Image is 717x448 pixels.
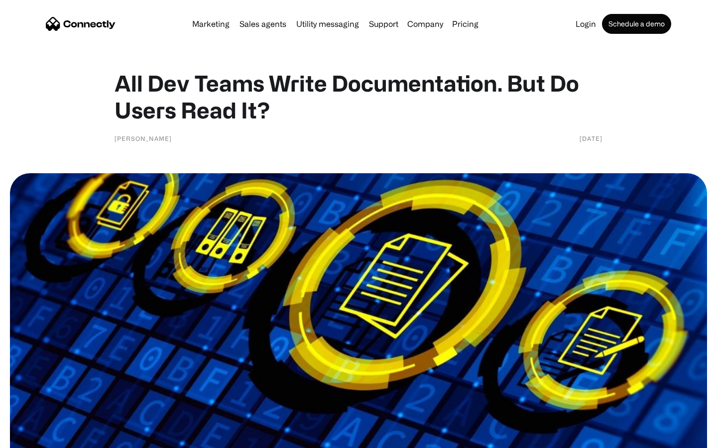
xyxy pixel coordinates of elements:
[292,20,363,28] a: Utility messaging
[365,20,402,28] a: Support
[572,20,600,28] a: Login
[602,14,671,34] a: Schedule a demo
[188,20,234,28] a: Marketing
[46,16,116,31] a: home
[115,70,602,123] h1: All Dev Teams Write Documentation. But Do Users Read It?
[404,17,446,31] div: Company
[10,431,60,445] aside: Language selected: English
[115,133,172,143] div: [PERSON_NAME]
[448,20,482,28] a: Pricing
[580,133,602,143] div: [DATE]
[20,431,60,445] ul: Language list
[407,17,443,31] div: Company
[236,20,290,28] a: Sales agents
